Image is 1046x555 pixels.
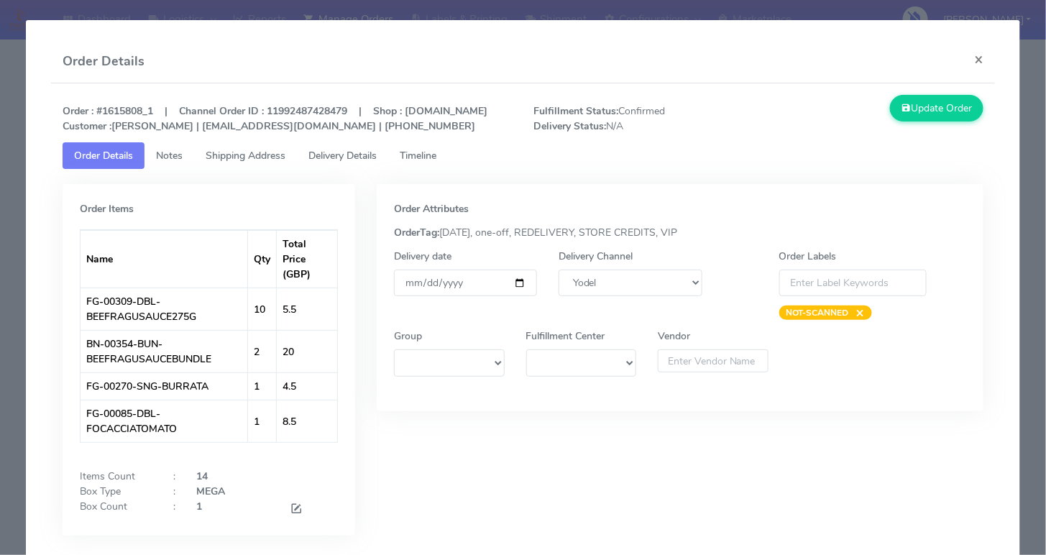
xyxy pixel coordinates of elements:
[206,149,285,162] span: Shipping Address
[63,119,111,133] strong: Customer :
[394,249,451,264] label: Delivery date
[81,288,248,330] td: FG-00309-DBL-BEEFRAGUSAUCE275G
[394,329,422,344] label: Group
[81,400,248,442] td: FG-00085-DBL-FOCACCIATOMATO
[81,330,248,372] td: BN-00354-BUN-BEEFRAGUSAUCEBUNDLE
[196,469,208,483] strong: 14
[277,288,337,330] td: 5.5
[394,226,439,239] strong: OrderTag:
[248,288,277,330] td: 10
[81,372,248,400] td: FG-00270-SNG-BURRATA
[394,202,469,216] strong: Order Attributes
[156,149,183,162] span: Notes
[63,52,144,71] h4: Order Details
[63,142,983,169] ul: Tabs
[534,119,607,133] strong: Delivery Status:
[277,330,337,372] td: 20
[526,329,605,344] label: Fulfillment Center
[162,484,185,499] div: :
[196,500,202,513] strong: 1
[849,306,865,320] span: ×
[658,349,769,372] input: Enter Vendor Name
[779,249,837,264] label: Order Labels
[308,149,377,162] span: Delivery Details
[658,329,690,344] label: Vendor
[277,230,337,288] th: Total Price (GBP)
[534,104,619,118] strong: Fulfillment Status:
[277,400,337,442] td: 8.5
[248,400,277,442] td: 1
[400,149,436,162] span: Timeline
[890,95,983,121] button: Update Order
[69,484,162,499] div: Box Type
[786,307,849,318] strong: NOT-SCANNED
[248,372,277,400] td: 1
[523,104,759,134] span: Confirmed N/A
[74,149,133,162] span: Order Details
[69,469,162,484] div: Items Count
[383,225,977,240] div: [DATE], one-off, REDELIVERY, STORE CREDITS, VIP
[80,202,134,216] strong: Order Items
[779,270,927,296] input: Enter Label Keywords
[63,104,487,133] strong: Order : #1615808_1 | Channel Order ID : 11992487428479 | Shop : [DOMAIN_NAME] [PERSON_NAME] | [EM...
[69,499,162,518] div: Box Count
[196,485,225,498] strong: MEGA
[559,249,633,264] label: Delivery Channel
[162,499,185,518] div: :
[162,469,185,484] div: :
[963,40,995,78] button: Close
[248,330,277,372] td: 2
[248,230,277,288] th: Qty
[81,230,248,288] th: Name
[277,372,337,400] td: 4.5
